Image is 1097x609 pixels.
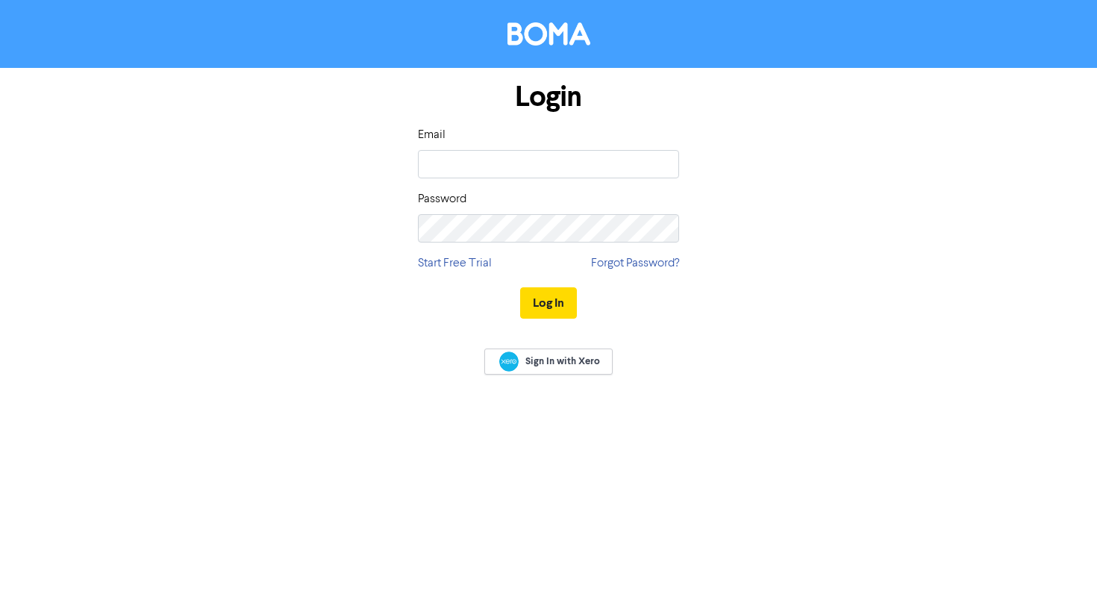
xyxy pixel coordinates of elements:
[418,190,466,208] label: Password
[507,22,590,46] img: BOMA Logo
[520,287,577,319] button: Log In
[418,126,446,144] label: Email
[418,80,679,114] h1: Login
[484,349,613,375] a: Sign In with Xero
[525,355,600,368] span: Sign In with Xero
[591,254,679,272] a: Forgot Password?
[499,352,519,372] img: Xero logo
[418,254,492,272] a: Start Free Trial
